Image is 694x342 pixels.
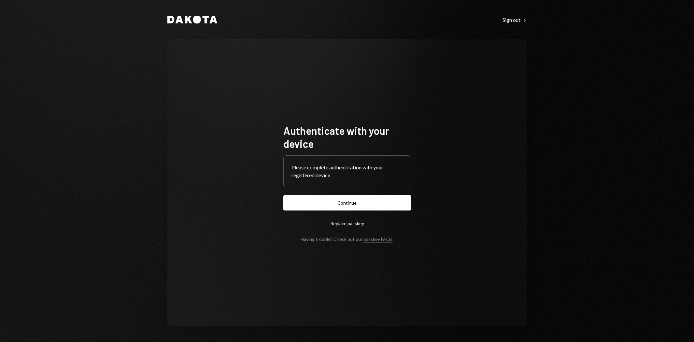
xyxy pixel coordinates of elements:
div: Sign out [503,17,527,23]
button: Continue [283,195,411,210]
button: Replace passkey [283,216,411,231]
h1: Authenticate with your device [283,124,411,150]
a: Sign out [503,16,527,23]
div: Having trouble? Check out our . [301,236,393,242]
a: passkey FAQs [363,236,392,242]
div: Please complete authentication with your registered device. [291,163,403,179]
